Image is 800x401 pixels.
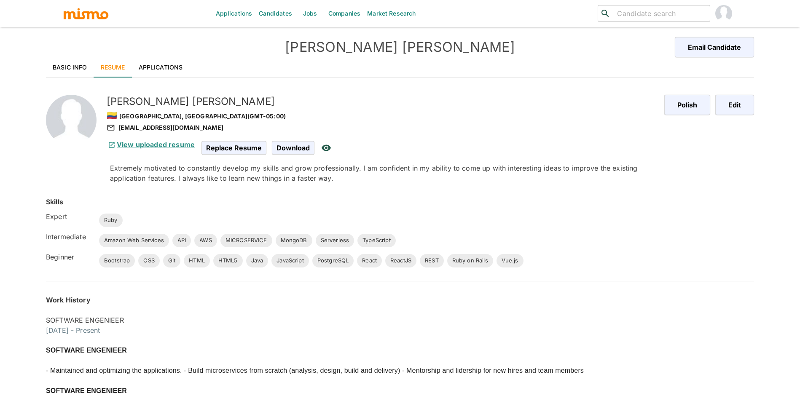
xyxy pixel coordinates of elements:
[132,57,190,78] a: Applications
[715,5,732,22] img: Maria Lujan Ciommo
[357,236,396,245] span: TypeScript
[107,140,195,149] a: View uploaded resume
[46,295,754,305] h6: Work History
[99,257,135,265] span: Bootstrap
[312,257,354,265] span: PostgreSQL
[276,236,312,245] span: MongoDB
[46,347,127,354] strong: SOFTWARE ENGENIEER
[715,95,754,115] button: Edit
[385,257,416,265] span: ReactJS
[272,144,314,151] a: Download
[46,366,584,376] p: - Maintained and optimizing the applications. - Build microservices from scratch (analysis, desig...
[46,57,94,78] a: Basic Info
[664,95,710,115] button: Polish
[46,197,63,207] h6: Skills
[675,37,754,57] button: Email Candidate
[99,216,123,225] span: Ruby
[110,163,658,183] div: Extremely motivated to constantly develop my skills and grow professionally. I am confident in my...
[63,7,109,20] img: logo
[107,110,117,120] span: 🇨🇴
[272,141,314,155] span: Download
[614,8,706,19] input: Candidate search
[107,123,658,133] div: [EMAIL_ADDRESS][DOMAIN_NAME]
[447,257,493,265] span: Ruby on Rails
[163,257,180,265] span: Git
[46,325,754,335] h6: [DATE] - Present
[213,257,243,265] span: HTML5
[46,252,92,262] h6: Beginner
[194,236,217,245] span: AWS
[184,257,210,265] span: HTML
[138,257,159,265] span: CSS
[246,257,268,265] span: Java
[107,95,658,108] h5: [PERSON_NAME] [PERSON_NAME]
[46,387,127,394] strong: SOFTWARE ENGENIEER
[46,232,92,242] h6: Intermediate
[220,236,272,245] span: MICROSERVICE
[271,257,309,265] span: JavaScript
[46,315,754,325] h6: SOFTWARE ENGENIEER
[420,257,444,265] span: REST
[107,108,658,123] div: [GEOGRAPHIC_DATA], [GEOGRAPHIC_DATA] (GMT-05:00)
[94,57,132,78] a: Resume
[497,257,523,265] span: Vue.js
[201,141,266,155] span: Replace Resume
[223,39,577,56] h4: [PERSON_NAME] [PERSON_NAME]
[46,211,92,222] h6: Expert
[357,257,382,265] span: React
[172,236,191,245] span: API
[46,95,97,145] img: 2Q==
[316,236,354,245] span: Serverless
[99,236,169,245] span: Amazon Web Services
